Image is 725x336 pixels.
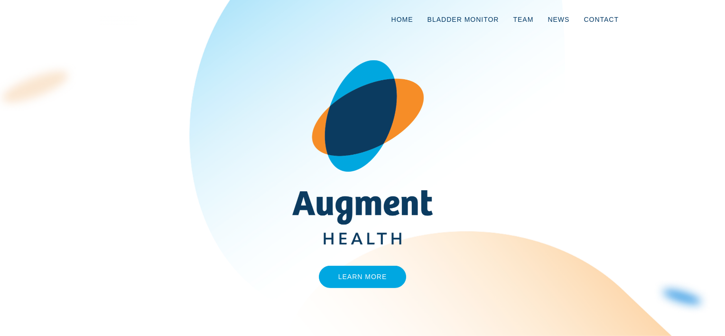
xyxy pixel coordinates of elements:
a: Team [506,4,540,35]
a: Contact [576,4,626,35]
a: Learn More [319,266,407,288]
a: Bladder Monitor [420,4,506,35]
img: AugmentHealth_FullColor_Transparent.png [285,60,440,245]
a: Home [384,4,420,35]
a: News [540,4,576,35]
img: logo [99,16,137,25]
